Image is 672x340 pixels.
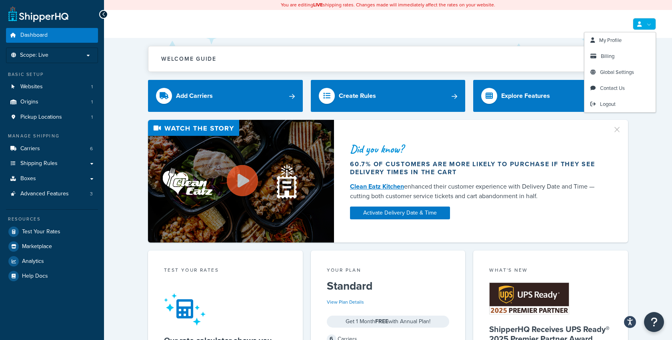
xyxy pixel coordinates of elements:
[313,1,323,8] b: LIVE
[20,84,43,90] span: Websites
[6,95,98,109] li: Origins
[22,258,44,265] span: Analytics
[6,187,98,201] a: Advanced Features3
[6,254,98,268] a: Analytics
[489,266,612,276] div: What's New
[350,160,603,176] div: 60.7% of customers are more likely to purchase if they see delivery times in the cart
[6,110,98,125] a: Pickup Locations1
[20,145,40,152] span: Carriers
[161,56,216,62] h2: Welcome Guide
[6,80,98,94] a: Websites1
[327,266,450,276] div: Your Plan
[584,96,656,112] a: Logout
[6,239,98,254] a: Marketplace
[6,187,98,201] li: Advanced Features
[375,317,388,326] strong: FREE
[6,269,98,283] a: Help Docs
[327,280,450,292] h5: Standard
[584,32,656,48] a: My Profile
[176,90,213,101] div: Add Carriers
[350,182,603,201] div: enhanced their customer experience with Delivery Date and Time — cutting both customer service ti...
[644,312,664,332] button: Open Resource Center
[6,28,98,43] a: Dashboard
[20,114,62,121] span: Pickup Locations
[327,298,364,306] a: View Plan Details
[20,32,48,39] span: Dashboard
[473,80,628,112] a: Explore Features
[6,156,98,171] a: Shipping Rules
[6,216,98,223] div: Resources
[20,52,48,59] span: Scope: Live
[22,243,52,250] span: Marketplace
[91,99,93,105] span: 1
[90,191,93,197] span: 3
[311,80,466,112] a: Create Rules
[600,100,616,108] span: Logout
[339,90,376,101] div: Create Rules
[20,99,38,105] span: Origins
[600,84,625,92] span: Contact Us
[350,143,603,155] div: Did you know?
[148,80,303,112] a: Add Carriers
[599,36,622,44] span: My Profile
[22,273,48,280] span: Help Docs
[327,316,450,328] div: Get 1 Month with Annual Plan!
[20,191,69,197] span: Advanced Features
[90,145,93,152] span: 6
[6,133,98,139] div: Manage Shipping
[350,207,450,219] a: Activate Delivery Date & Time
[91,84,93,90] span: 1
[20,175,36,182] span: Boxes
[164,266,287,276] div: Test your rates
[20,160,58,167] span: Shipping Rules
[22,229,60,235] span: Test Your Rates
[6,225,98,239] a: Test Your Rates
[6,71,98,78] div: Basic Setup
[6,110,98,125] li: Pickup Locations
[6,141,98,156] a: Carriers6
[6,80,98,94] li: Websites
[501,90,550,101] div: Explore Features
[148,46,628,72] button: Welcome Guide
[584,64,656,80] a: Global Settings
[584,48,656,64] a: Billing
[584,80,656,96] a: Contact Us
[91,114,93,121] span: 1
[6,95,98,109] a: Origins1
[6,171,98,186] a: Boxes
[600,68,634,76] span: Global Settings
[148,120,334,243] img: Video thumbnail
[350,182,404,191] a: Clean Eatz Kitchen
[601,52,614,60] span: Billing
[6,141,98,156] li: Carriers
